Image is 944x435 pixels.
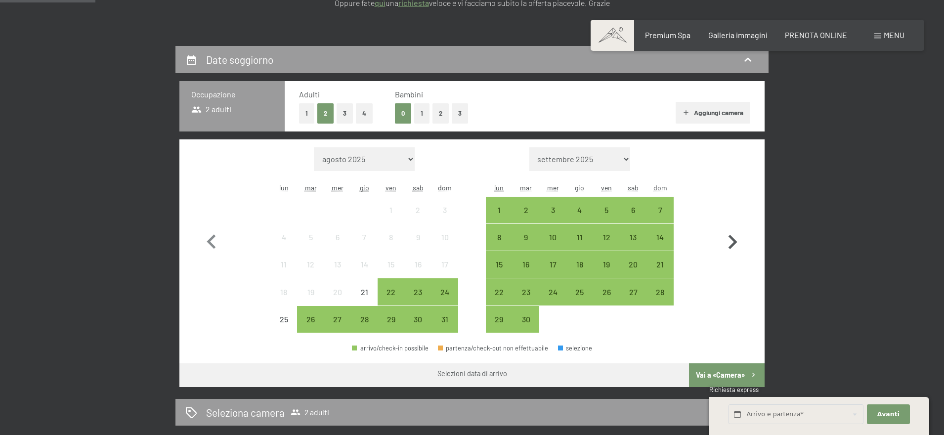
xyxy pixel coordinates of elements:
div: 11 [271,261,296,285]
div: 20 [325,288,350,313]
div: 8 [487,233,512,258]
div: 10 [432,233,457,258]
div: arrivo/check-in non effettuabile [405,197,431,223]
div: Sun Sep 21 2025 [647,251,674,278]
div: arrivo/check-in possibile [647,278,674,305]
div: Sun Aug 10 2025 [431,224,458,251]
div: 5 [298,233,323,258]
div: arrivo/check-in possibile [486,306,513,333]
button: Avanti [867,404,909,425]
button: 3 [337,103,353,124]
div: 22 [379,288,403,313]
div: 11 [567,233,592,258]
span: Adulti [299,89,320,99]
div: arrivo/check-in possibile [324,306,351,333]
h3: Occupazione [191,89,273,100]
div: arrivo/check-in possibile [378,306,404,333]
div: arrivo/check-in possibile [513,224,539,251]
div: Sat Sep 06 2025 [620,197,646,223]
div: arrivo/check-in possibile [566,224,593,251]
div: Fri Aug 29 2025 [378,306,404,333]
div: Tue Aug 05 2025 [297,224,324,251]
div: 22 [487,288,512,313]
button: 0 [395,103,411,124]
div: Sun Aug 24 2025 [431,278,458,305]
div: arrivo/check-in possibile [593,224,620,251]
div: arrivo/check-in non effettuabile [351,224,378,251]
div: 19 [594,261,619,285]
span: Galleria immagini [708,30,768,40]
div: 2 [406,206,430,231]
div: Sun Aug 17 2025 [431,251,458,278]
div: Fri Sep 26 2025 [593,278,620,305]
button: 4 [356,103,373,124]
abbr: domenica [438,183,452,192]
div: arrivo/check-in possibile [647,197,674,223]
div: 29 [487,315,512,340]
abbr: lunedì [494,183,504,192]
div: Tue Sep 23 2025 [513,278,539,305]
div: arrivo/check-in non effettuabile [270,251,297,278]
div: 18 [567,261,592,285]
div: 2 [514,206,538,231]
div: 23 [514,288,538,313]
a: PRENOTA ONLINE [785,30,847,40]
div: Thu Sep 11 2025 [566,224,593,251]
div: Sat Aug 30 2025 [405,306,431,333]
span: Bambini [395,89,423,99]
div: 9 [406,233,430,258]
div: Mon Aug 25 2025 [270,306,297,333]
div: 29 [379,315,403,340]
div: Sun Sep 14 2025 [647,224,674,251]
button: Mese successivo [718,147,747,333]
div: 16 [406,261,430,285]
div: 31 [432,315,457,340]
div: arrivo/check-in non effettuabile [324,278,351,305]
button: 3 [452,103,468,124]
div: Fri Aug 22 2025 [378,278,404,305]
div: Sun Sep 28 2025 [647,278,674,305]
div: 28 [352,315,377,340]
div: arrivo/check-in possibile [620,251,646,278]
div: Sat Aug 02 2025 [405,197,431,223]
div: Fri Sep 05 2025 [593,197,620,223]
div: Sat Aug 16 2025 [405,251,431,278]
div: arrivo/check-in possibile [513,278,539,305]
button: Vai a «Camera» [689,363,765,387]
div: arrivo/check-in non effettuabile [324,251,351,278]
div: Sat Sep 20 2025 [620,251,646,278]
div: arrivo/check-in possibile [431,278,458,305]
div: arrivo/check-in possibile [297,306,324,333]
abbr: lunedì [279,183,289,192]
div: 16 [514,261,538,285]
div: 12 [298,261,323,285]
div: arrivo/check-in non effettuabile [270,306,297,333]
div: 13 [325,261,350,285]
div: Sat Sep 27 2025 [620,278,646,305]
div: Mon Aug 04 2025 [270,224,297,251]
div: Fri Aug 15 2025 [378,251,404,278]
button: 1 [414,103,429,124]
div: arrivo/check-in possibile [513,197,539,223]
div: 1 [487,206,512,231]
div: arrivo/check-in possibile [486,278,513,305]
div: 17 [540,261,565,285]
span: Avanti [877,410,900,419]
abbr: domenica [653,183,667,192]
div: selezione [558,345,593,351]
div: 10 [540,233,565,258]
div: 24 [540,288,565,313]
div: arrivo/check-in possibile [647,224,674,251]
div: Wed Aug 20 2025 [324,278,351,305]
div: Mon Sep 01 2025 [486,197,513,223]
div: Mon Sep 15 2025 [486,251,513,278]
div: Tue Aug 12 2025 [297,251,324,278]
div: 3 [540,206,565,231]
div: Fri Aug 01 2025 [378,197,404,223]
button: 2 [432,103,449,124]
a: Premium Spa [645,30,690,40]
div: arrivo/check-in possibile [431,306,458,333]
div: arrivo/check-in possibile [513,251,539,278]
div: Mon Sep 29 2025 [486,306,513,333]
div: 14 [648,233,673,258]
